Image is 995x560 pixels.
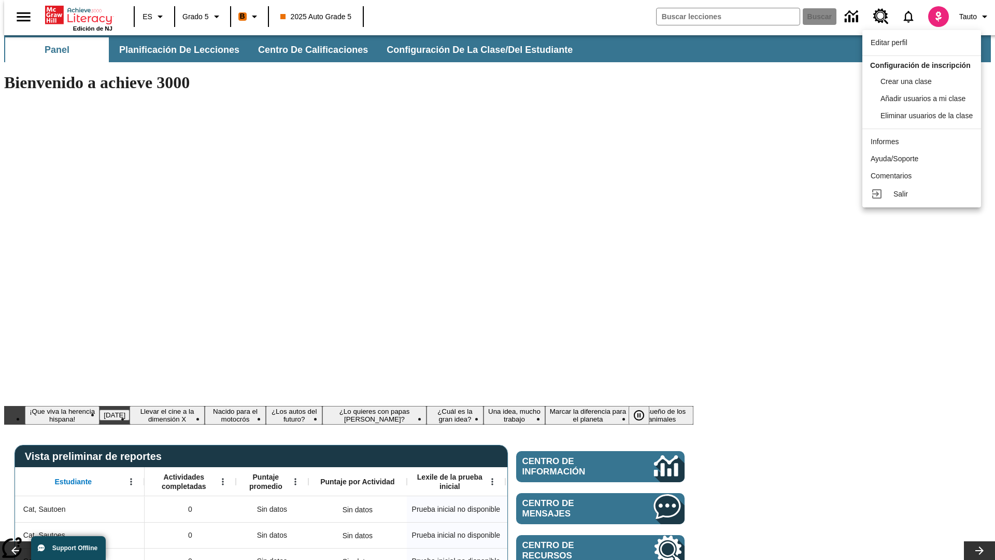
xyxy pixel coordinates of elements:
span: Informes [871,137,899,146]
span: Ayuda/Soporte [871,155,918,163]
span: Salir [893,190,908,198]
span: Configuración de inscripción [870,61,971,69]
span: Editar perfil [871,38,907,47]
span: Crear una clase [880,77,932,86]
span: Comentarios [871,172,912,180]
span: Añadir usuarios a mi clase [880,94,965,103]
span: Eliminar usuarios de la clase [880,111,973,120]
